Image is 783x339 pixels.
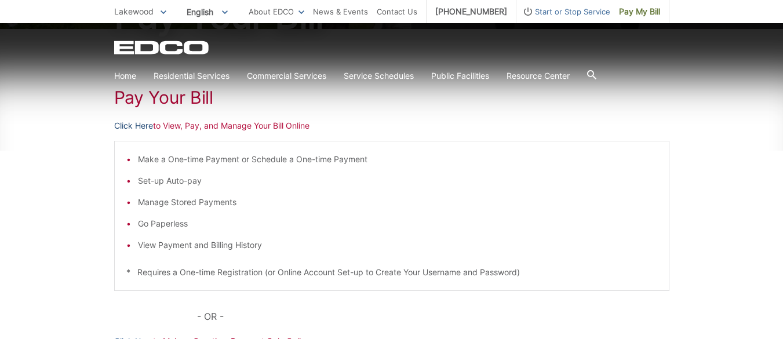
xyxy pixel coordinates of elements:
a: Click Here [114,119,153,132]
p: - OR - [197,308,669,325]
a: Commercial Services [247,70,326,82]
a: Residential Services [154,70,230,82]
p: * Requires a One-time Registration (or Online Account Set-up to Create Your Username and Password) [126,266,657,279]
a: Service Schedules [344,70,414,82]
li: Go Paperless [138,217,657,230]
span: Pay My Bill [619,5,660,18]
li: View Payment and Billing History [138,239,657,251]
li: Set-up Auto-pay [138,174,657,187]
li: Make a One-time Payment or Schedule a One-time Payment [138,153,657,166]
a: Contact Us [377,5,417,18]
a: Public Facilities [431,70,489,82]
a: Home [114,70,136,82]
li: Manage Stored Payments [138,196,657,209]
h1: Pay Your Bill [114,87,669,108]
a: EDCD logo. Return to the homepage. [114,41,210,54]
a: About EDCO [249,5,304,18]
p: to View, Pay, and Manage Your Bill Online [114,119,669,132]
a: News & Events [313,5,368,18]
a: Resource Center [507,70,570,82]
span: English [178,2,236,21]
span: Lakewood [114,6,154,16]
